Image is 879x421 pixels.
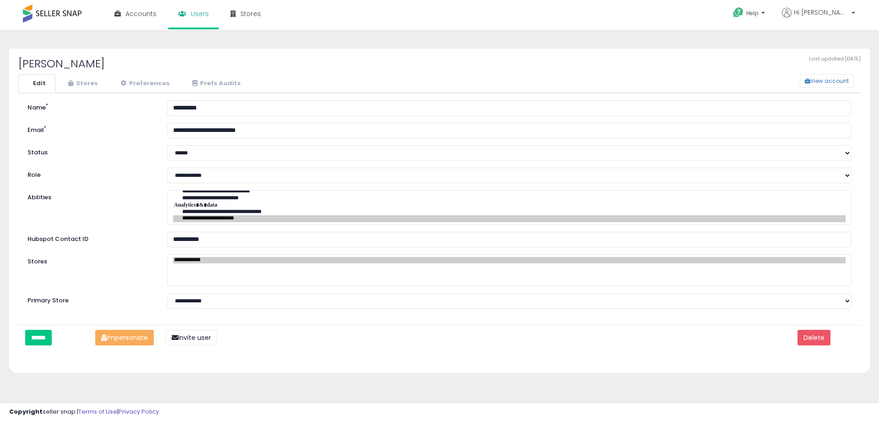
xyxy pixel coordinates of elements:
[21,232,160,244] label: Hubspot Contact ID
[125,9,157,18] span: Accounts
[782,8,855,28] a: Hi [PERSON_NAME]
[809,55,861,63] span: Last updated: [DATE]
[9,407,43,416] strong: Copyright
[21,100,160,112] label: Name
[240,9,261,18] span: Stores
[18,74,55,93] a: Edit
[746,9,759,17] span: Help
[166,330,217,345] button: Invite user
[800,74,854,88] button: View account
[732,7,744,18] i: Get Help
[119,407,159,416] a: Privacy Policy
[798,330,830,345] button: Delete
[95,330,154,345] button: Impersonate
[21,123,160,135] label: Email
[78,407,117,416] a: Terms of Use
[21,293,160,305] label: Primary Store
[9,408,159,416] div: seller snap | |
[180,74,250,93] a: Prefs Audits
[18,58,861,70] h2: [PERSON_NAME]
[21,168,160,180] label: Role
[794,8,849,17] span: Hi [PERSON_NAME]
[21,145,160,157] label: Status
[56,74,108,93] a: Stores
[21,254,160,266] label: Stores
[793,74,807,88] a: View account
[109,74,179,93] a: Preferences
[27,193,51,202] label: Abilities
[191,9,209,18] span: Users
